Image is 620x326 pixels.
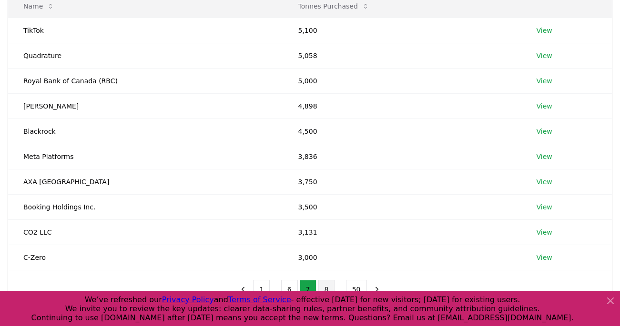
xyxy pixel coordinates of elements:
td: C-Zero [8,245,283,270]
button: 6 [281,280,298,299]
a: View [537,26,552,35]
button: 1 [253,280,270,299]
td: 3,836 [283,144,521,169]
a: View [537,227,552,237]
td: 5,000 [283,68,521,93]
td: Royal Bank of Canada (RBC) [8,68,283,93]
a: View [537,101,552,111]
button: 7 [300,280,316,299]
td: CO2 LLC [8,219,283,245]
li: ... [336,284,344,295]
td: AXA [GEOGRAPHIC_DATA] [8,169,283,194]
button: 8 [318,280,335,299]
td: [PERSON_NAME] [8,93,283,119]
a: View [537,253,552,262]
td: Booking Holdings Inc. [8,194,283,219]
button: next page [369,280,385,299]
td: 4,500 [283,119,521,144]
td: Quadrature [8,43,283,68]
td: 3,000 [283,245,521,270]
td: 4,898 [283,93,521,119]
li: ... [272,284,279,295]
a: View [537,76,552,86]
td: TikTok [8,18,283,43]
a: View [537,51,552,60]
button: previous page [235,280,251,299]
a: View [537,202,552,212]
a: View [537,152,552,161]
button: 50 [346,280,367,299]
td: 5,058 [283,43,521,68]
td: 3,500 [283,194,521,219]
td: 3,750 [283,169,521,194]
td: 3,131 [283,219,521,245]
td: Meta Platforms [8,144,283,169]
td: Blackrock [8,119,283,144]
a: View [537,127,552,136]
a: View [537,177,552,187]
td: 5,100 [283,18,521,43]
